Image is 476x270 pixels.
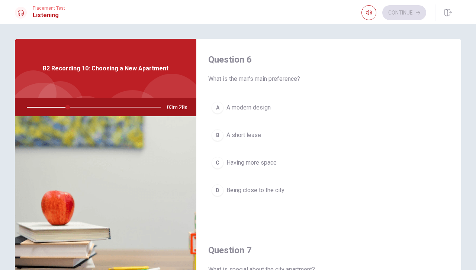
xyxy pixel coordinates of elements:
[208,54,449,66] h4: Question 6
[226,103,271,112] span: A modern design
[208,74,449,83] span: What is the man’s main preference?
[212,157,223,169] div: C
[43,64,168,73] span: B2 Recording 10: Choosing a New Apartment
[212,102,223,114] div: A
[208,98,449,117] button: AA modern design
[208,181,449,200] button: DBeing close to the city
[208,244,449,256] h4: Question 7
[167,98,193,116] span: 03m 28s
[226,131,261,140] span: A short lease
[33,11,65,20] h1: Listening
[208,126,449,144] button: BA short lease
[208,153,449,172] button: CHaving more space
[226,186,284,195] span: Being close to the city
[212,184,223,196] div: D
[212,129,223,141] div: B
[226,158,277,167] span: Having more space
[33,6,65,11] span: Placement Test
